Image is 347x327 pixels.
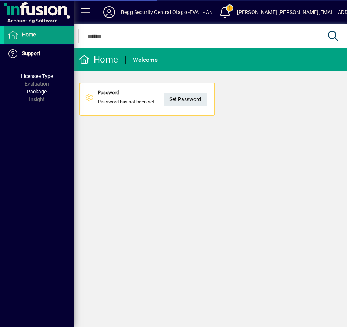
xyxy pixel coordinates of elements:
[133,54,158,66] div: Welcome
[121,6,213,18] div: Begg Security Central Otago -EVAL - AN
[164,93,207,106] a: Set Password
[79,54,118,65] div: Home
[21,73,53,79] span: Licensee Type
[4,45,74,63] a: Support
[98,89,154,110] div: Password has not been set
[169,93,201,106] span: Set Password
[22,32,36,38] span: Home
[22,50,40,56] span: Support
[27,89,47,95] span: Package
[98,89,154,96] div: Password
[97,6,121,19] button: Profile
